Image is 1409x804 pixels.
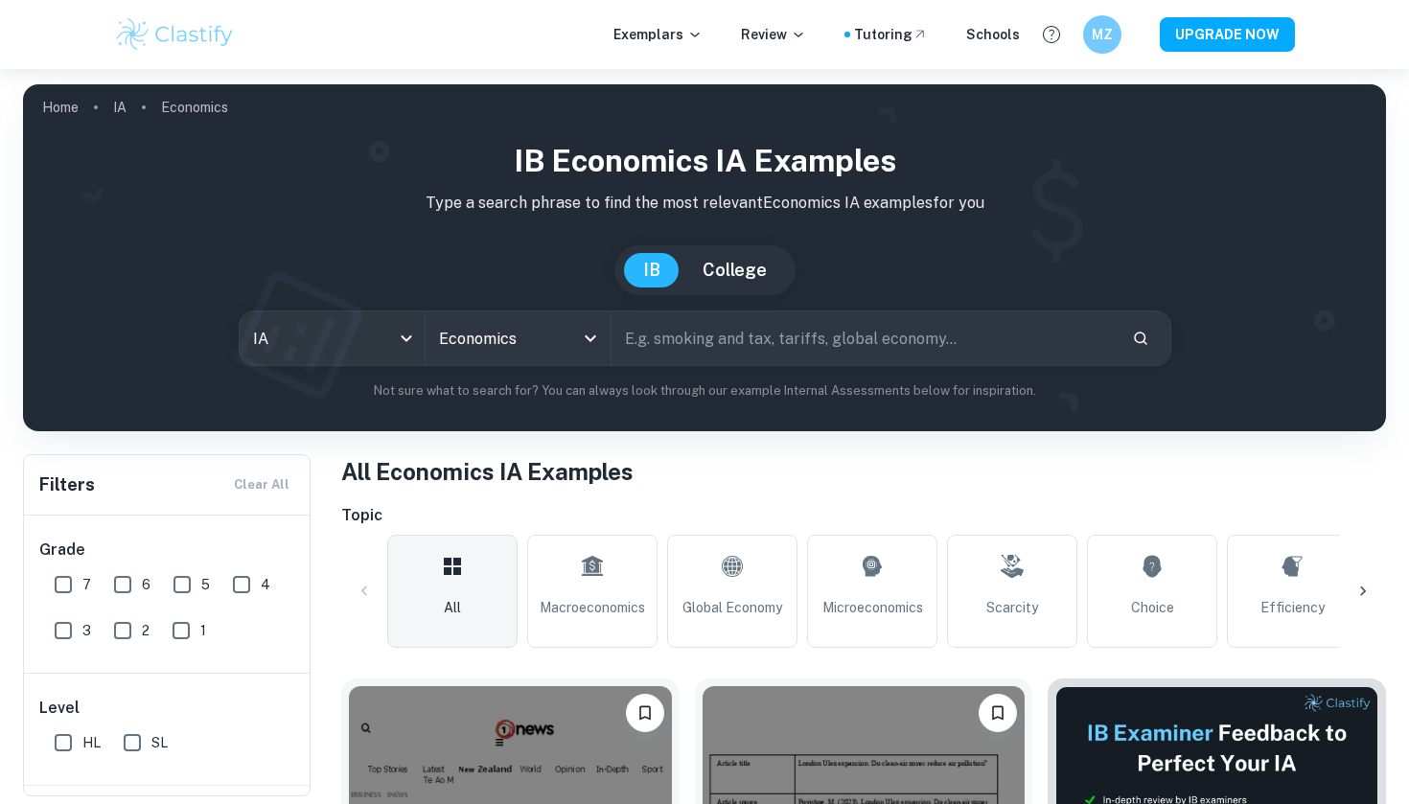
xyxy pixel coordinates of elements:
[577,325,604,352] button: Open
[113,94,127,121] a: IA
[161,97,228,118] p: Economics
[1083,15,1121,54] button: MZ
[1260,597,1325,618] span: Efficiency
[42,94,79,121] a: Home
[854,24,928,45] a: Tutoring
[82,732,101,753] span: HL
[741,24,806,45] p: Review
[114,15,236,54] img: Clastify logo
[624,253,680,287] button: IB
[142,574,150,595] span: 6
[1092,24,1114,45] h6: MZ
[39,539,296,562] h6: Grade
[341,504,1386,527] h6: Topic
[261,574,270,595] span: 4
[200,620,206,641] span: 1
[23,84,1386,431] img: profile cover
[986,597,1038,618] span: Scarcity
[979,694,1017,732] button: Bookmark
[39,697,296,720] h6: Level
[682,597,782,618] span: Global Economy
[966,24,1020,45] a: Schools
[38,138,1371,184] h1: IB Economics IA examples
[1131,597,1174,618] span: Choice
[1160,17,1295,52] button: UPGRADE NOW
[38,381,1371,401] p: Not sure what to search for? You can always look through our example Internal Assessments below f...
[683,253,786,287] button: College
[82,574,91,595] span: 7
[240,311,425,365] div: IA
[82,620,91,641] span: 3
[151,732,168,753] span: SL
[612,311,1117,365] input: E.g. smoking and tax, tariffs, global economy...
[540,597,645,618] span: Macroeconomics
[1124,322,1157,355] button: Search
[1035,18,1068,51] button: Help and Feedback
[341,454,1386,489] h1: All Economics IA Examples
[39,471,95,498] h6: Filters
[613,24,703,45] p: Exemplars
[201,574,210,595] span: 5
[444,597,461,618] span: All
[626,694,664,732] button: Bookmark
[142,620,150,641] span: 2
[38,192,1371,215] p: Type a search phrase to find the most relevant Economics IA examples for you
[822,597,923,618] span: Microeconomics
